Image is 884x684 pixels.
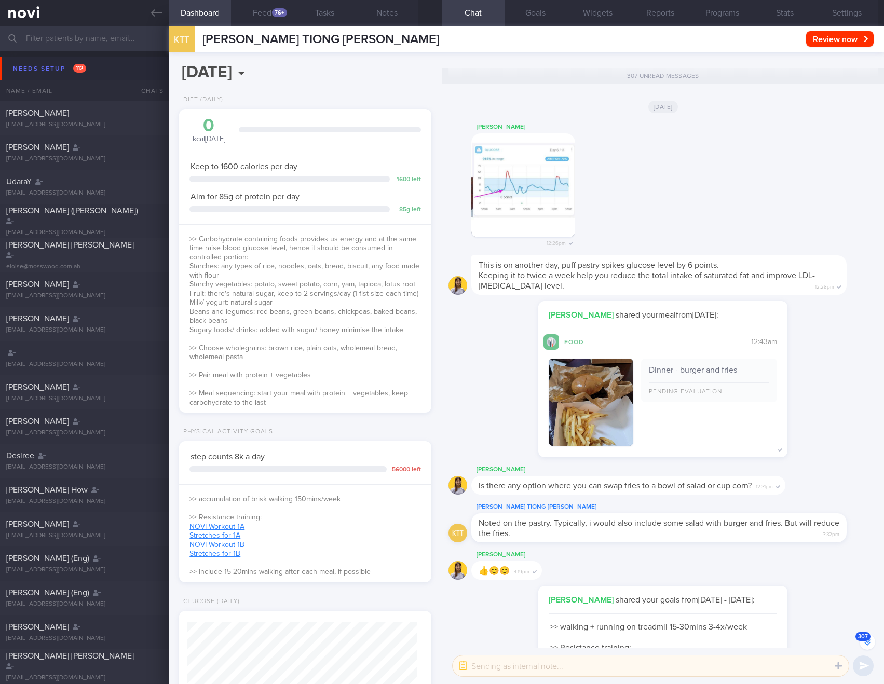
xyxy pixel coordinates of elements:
span: >> Resistance training: [189,514,262,521]
span: [PERSON_NAME] (Eng) [6,554,89,563]
p: shared your meal from [DATE] : [549,310,777,320]
div: 56000 left [392,466,421,474]
div: Needs setup [10,62,89,76]
span: Keep to 1600 calories per day [191,162,297,171]
span: 4:19pm [514,566,529,576]
strong: [PERSON_NAME] [549,311,616,319]
span: [PERSON_NAME] [6,314,69,323]
span: >> Include 15-20mins walking after each meal, if possible [189,568,371,576]
div: kcal [DATE] [189,117,228,144]
div: [EMAIL_ADDRESS][DOMAIN_NAME] [6,674,162,682]
div: [PERSON_NAME] [471,549,573,561]
a: Stretches for 1A [189,532,240,539]
span: [PERSON_NAME] (Eng) [6,589,89,597]
div: [EMAIL_ADDRESS][DOMAIN_NAME] [6,229,162,237]
span: [PERSON_NAME] [6,623,69,631]
span: Milk/ yogurt: natural sugar [189,299,273,306]
span: [PERSON_NAME] [6,417,69,426]
span: [PERSON_NAME] [PERSON_NAME] [6,652,134,660]
span: [PERSON_NAME] ([PERSON_NAME]) [6,207,138,215]
span: [PERSON_NAME] [6,109,69,117]
div: 76+ [272,8,287,17]
div: Diet (Daily) [179,96,223,104]
img: Dinner - burger and fries [549,359,633,471]
div: 85 g left [395,206,421,214]
div: Dinner - burger and fries [649,365,770,383]
span: >> walking + running on treadmil 15-30mins 3-4x/week [550,623,747,631]
span: is there any option where you can swap fries to a bowl of salad or cup corn? [479,482,752,490]
span: [PERSON_NAME] [6,280,69,289]
div: [EMAIL_ADDRESS][DOMAIN_NAME] [6,429,162,437]
span: 307 [855,632,871,641]
span: Sugary foods/ drinks: added with sugar/ honey minimise the intake [189,326,403,334]
span: 12:28pm [815,281,834,291]
span: Aim for 85g of protein per day [191,193,300,201]
div: [PERSON_NAME] TIONG [PERSON_NAME] [471,501,878,513]
div: 0 [189,117,228,135]
div: [EMAIL_ADDRESS][DOMAIN_NAME] [6,361,162,368]
span: [PERSON_NAME] TIONG [PERSON_NAME] [202,33,439,46]
a: NOVI Workout 1A [189,523,244,530]
span: >> Resistance training: [550,644,631,652]
span: [DATE] [648,101,678,113]
div: [EMAIL_ADDRESS][DOMAIN_NAME] [6,292,162,300]
span: [PERSON_NAME] [PERSON_NAME] [6,241,134,249]
span: 12:26pm [547,237,566,247]
span: Beans and legumes: red beans, green beans, chickpeas, baked beans, black beans [189,308,417,325]
p: shared your goals from [DATE] - [DATE] : [549,595,777,605]
div: [EMAIL_ADDRESS][DOMAIN_NAME] [6,189,162,197]
span: Starches: any types of rice, noodles, oats, bread, biscuit, any food made with flour [189,263,419,279]
span: Starchy vegetables: potato, sweet potato, corn, yam, tapioca, lotus root [189,281,415,288]
span: Keeping it to twice a week help you reduce the total intake of saturated fat and improve LDL-[MED... [479,271,815,290]
div: Food [559,337,601,346]
button: 307 [860,634,875,650]
span: >> Pair meal with protein + vegetables [189,372,311,379]
div: [EMAIL_ADDRESS][DOMAIN_NAME] [6,532,162,540]
div: Pending evaluation [649,388,770,396]
span: [PERSON_NAME] [6,143,69,152]
span: Desiree [6,452,34,460]
a: Stretches for 1B [189,550,240,557]
span: UdaraY [6,177,32,186]
span: 12:43am [751,338,777,346]
div: [EMAIL_ADDRESS][DOMAIN_NAME] [6,121,162,129]
div: [PERSON_NAME] [471,121,606,133]
span: This is on another day, puff pastry spikes glucose level by 6 points. [479,261,719,269]
span: [PERSON_NAME] How [6,486,88,494]
div: Physical Activity Goals [179,428,273,436]
div: [EMAIL_ADDRESS][DOMAIN_NAME] [6,566,162,574]
div: Chats [127,80,169,101]
div: [EMAIL_ADDRESS][DOMAIN_NAME] [6,498,162,505]
div: [EMAIL_ADDRESS][DOMAIN_NAME] [6,600,162,608]
span: [PERSON_NAME] [6,520,69,528]
span: 112 [73,64,86,73]
span: >> accumulation of brisk walking 150mins/week [189,496,341,503]
a: NOVI Workout 1B [189,541,244,549]
div: [PERSON_NAME] [471,463,817,476]
div: [EMAIL_ADDRESS][DOMAIN_NAME] [6,155,162,163]
span: step counts 8k a day [191,453,265,461]
span: Noted on the pastry. Typically, i would also include some salad with burger and fries. But will r... [479,519,839,538]
div: KTT [166,20,197,60]
div: [EMAIL_ADDRESS][DOMAIN_NAME] [6,463,162,471]
div: 1600 left [395,176,421,184]
span: 👍😊😊 [479,567,510,575]
strong: [PERSON_NAME] [549,596,616,604]
span: 12:31pm [756,481,773,490]
div: [EMAIL_ADDRESS][DOMAIN_NAME] [6,326,162,334]
span: >> Meal sequencing: start your meal with protein + vegetables, keep carbohydrate to the last [189,390,408,406]
button: Review now [806,31,874,47]
span: 3:32pm [823,528,839,538]
div: Glucose (Daily) [179,598,240,606]
div: [EMAIL_ADDRESS][DOMAIN_NAME] [6,635,162,642]
div: eloise@mosswood.com.ah [6,263,162,271]
span: Fruit: there's natural sugar, keep to 2 servings/day (1 fist size each time) [189,290,418,297]
span: >> Choose wholegrains: brown rice, plain oats, wholemeal bread, wholemeal pasta [189,345,397,361]
div: [EMAIL_ADDRESS][DOMAIN_NAME] [6,395,162,403]
img: Photo by Elizabeth [471,133,575,237]
span: [PERSON_NAME] [6,383,69,391]
span: >> Carbohydrate containing foods provides us energy and at the same time raise blood glucose leve... [189,236,416,261]
div: KTT [450,524,466,543]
